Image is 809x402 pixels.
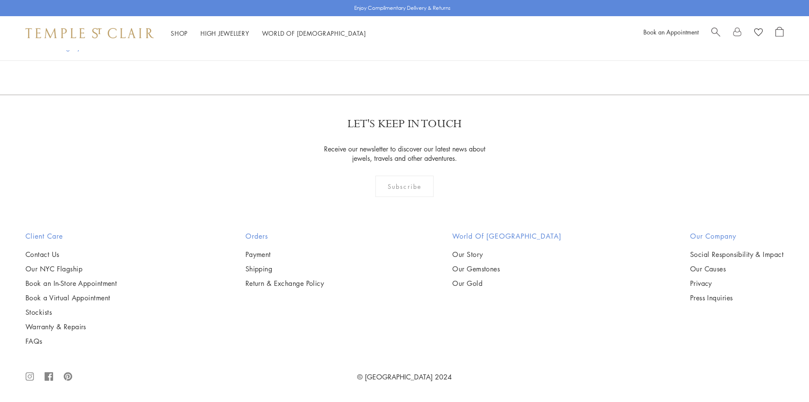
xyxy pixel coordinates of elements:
[319,144,490,163] p: Receive our newsletter to discover our latest news about jewels, travels and other adventures.
[690,264,784,274] a: Our Causes
[245,279,324,288] a: Return & Exchange Policy
[690,279,784,288] a: Privacy
[25,28,154,38] img: Temple St. Clair
[245,250,324,259] a: Payment
[452,250,561,259] a: Our Story
[690,250,784,259] a: Social Responsibility & Impact
[171,28,366,39] nav: Main navigation
[643,28,699,36] a: Book an Appointment
[262,29,366,37] a: World of [DEMOGRAPHIC_DATA]World of [DEMOGRAPHIC_DATA]
[25,250,117,259] a: Contact Us
[25,279,117,288] a: Book an In-Store Appointment
[375,176,434,197] div: Subscribe
[754,27,763,40] a: View Wishlist
[347,117,462,131] p: LET'S KEEP IN TOUCH
[25,308,117,317] a: Stockists
[25,264,117,274] a: Our NYC Flagship
[245,231,324,241] h2: Orders
[452,279,561,288] a: Our Gold
[354,4,451,12] p: Enjoy Complimentary Delivery & Returns
[200,29,249,37] a: High JewelleryHigh Jewellery
[775,27,784,40] a: Open Shopping Bag
[245,264,324,274] a: Shipping
[357,372,452,382] a: © [GEOGRAPHIC_DATA] 2024
[25,336,117,346] a: FAQs
[25,293,117,302] a: Book a Virtual Appointment
[171,29,188,37] a: ShopShop
[690,231,784,241] h2: Our Company
[711,27,720,40] a: Search
[25,231,117,241] h2: Client Care
[452,264,561,274] a: Our Gemstones
[25,322,117,331] a: Warranty & Repairs
[452,231,561,241] h2: World of [GEOGRAPHIC_DATA]
[690,293,784,302] a: Press Inquiries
